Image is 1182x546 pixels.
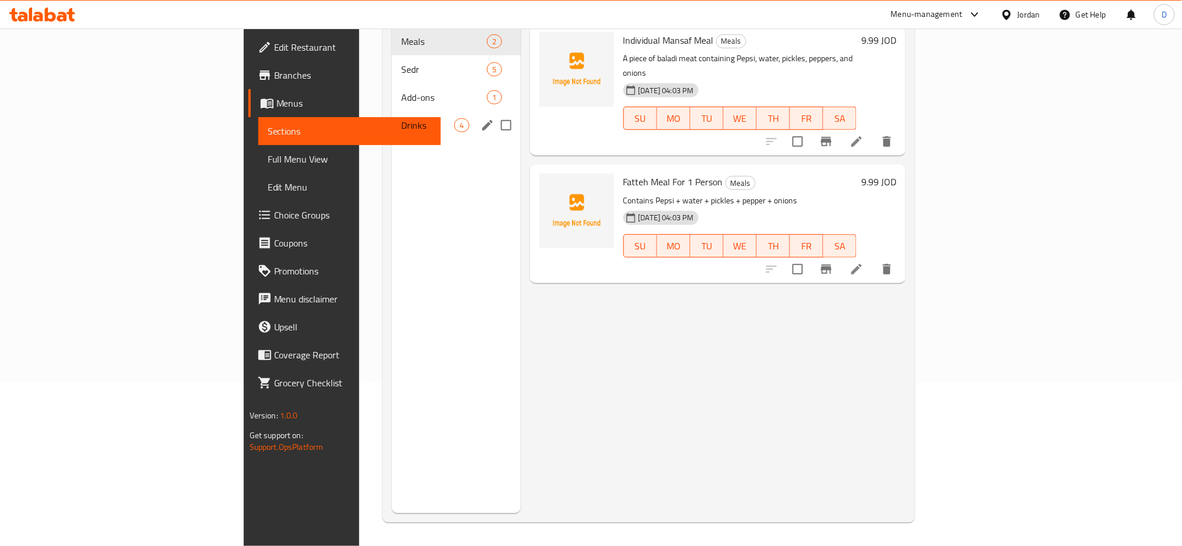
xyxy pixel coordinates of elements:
[657,234,690,258] button: MO
[785,257,810,281] span: Select to update
[401,118,454,132] span: Drinks
[274,348,432,362] span: Coverage Report
[1018,8,1040,21] div: Jordan
[828,238,852,255] span: SA
[690,234,724,258] button: TU
[248,285,441,313] a: Menu disclaimer
[258,173,441,201] a: Edit Menu
[695,238,719,255] span: TU
[274,292,432,306] span: Menu disclaimer
[873,255,901,283] button: delete
[850,262,864,276] a: Edit menu item
[812,255,840,283] button: Branch-specific-item
[248,341,441,369] a: Coverage Report
[274,68,432,82] span: Branches
[828,110,852,127] span: SA
[454,118,469,132] div: items
[716,34,746,48] div: Meals
[757,234,790,258] button: TH
[248,201,441,229] a: Choice Groups
[401,90,487,104] span: Add-ons
[487,36,501,47] span: 2
[487,64,501,75] span: 5
[823,107,857,130] button: SA
[725,176,756,190] div: Meals
[623,31,714,49] span: Individual Mansaf Meal
[724,107,757,130] button: WE
[728,110,752,127] span: WE
[634,212,699,223] span: [DATE] 04:03 PM
[248,257,441,285] a: Promotions
[268,180,432,194] span: Edit Menu
[623,107,657,130] button: SU
[790,107,823,130] button: FR
[762,110,785,127] span: TH
[276,96,432,110] span: Menus
[629,238,653,255] span: SU
[258,117,441,145] a: Sections
[657,107,690,130] button: MO
[280,408,298,423] span: 1.0.0
[250,428,303,443] span: Get support on:
[274,376,432,390] span: Grocery Checklist
[812,128,840,156] button: Branch-specific-item
[248,33,441,61] a: Edit Restaurant
[248,61,441,89] a: Branches
[248,369,441,397] a: Grocery Checklist
[248,89,441,117] a: Menus
[487,92,501,103] span: 1
[392,23,520,144] nav: Menu sections
[662,110,686,127] span: MO
[250,408,278,423] span: Version:
[790,234,823,258] button: FR
[1162,8,1167,21] span: D
[248,313,441,341] a: Upsell
[250,439,324,455] a: Support.OpsPlatform
[401,34,487,48] span: Meals
[479,117,496,134] button: edit
[623,234,657,258] button: SU
[274,236,432,250] span: Coupons
[695,110,719,127] span: TU
[274,320,432,334] span: Upsell
[392,55,520,83] div: Sedr5
[724,234,757,258] button: WE
[717,34,746,48] span: Meals
[850,135,864,149] a: Edit menu item
[726,177,755,190] span: Meals
[823,234,857,258] button: SA
[629,110,653,127] span: SU
[258,145,441,173] a: Full Menu View
[634,85,699,96] span: [DATE] 04:03 PM
[274,40,432,54] span: Edit Restaurant
[891,8,963,22] div: Menu-management
[690,107,724,130] button: TU
[623,51,857,80] p: A piece of baladi meat containing Pepsi, water, pickles, peppers, and onions
[539,32,614,107] img: Individual Mansaf Meal
[392,83,520,111] div: Add-ons1
[785,129,810,154] span: Select to update
[487,62,501,76] div: items
[274,208,432,222] span: Choice Groups
[795,110,819,127] span: FR
[401,62,487,76] span: Sedr
[248,229,441,257] a: Coupons
[274,264,432,278] span: Promotions
[861,174,896,190] h6: 9.99 JOD
[392,27,520,55] div: Meals2
[539,174,614,248] img: Fatteh Meal For 1 Person
[268,152,432,166] span: Full Menu View
[487,90,501,104] div: items
[762,238,785,255] span: TH
[623,193,857,208] p: Contains Pepsi + water + pickles + pepper + onions
[861,32,896,48] h6: 9.99 JOD
[795,238,819,255] span: FR
[662,238,686,255] span: MO
[455,120,468,131] span: 4
[487,34,501,48] div: items
[757,107,790,130] button: TH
